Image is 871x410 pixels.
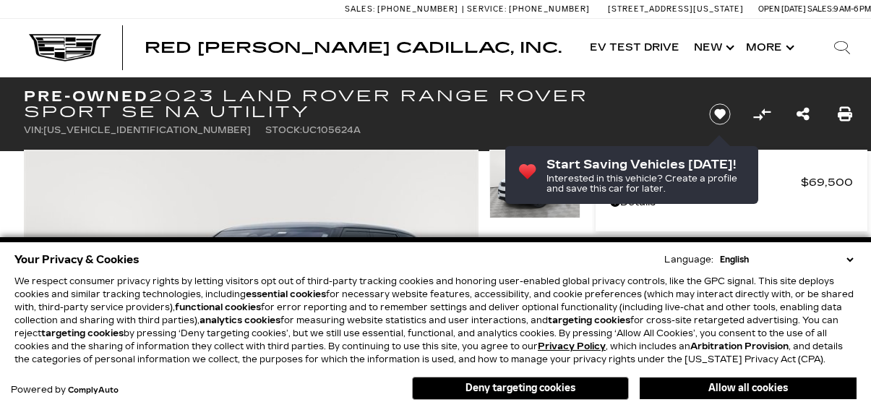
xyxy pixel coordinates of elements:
[145,40,562,55] a: Red [PERSON_NAME] Cadillac, Inc.
[739,19,799,77] button: More
[751,103,773,125] button: Compare Vehicle
[610,172,801,192] span: Red [PERSON_NAME]
[758,4,806,14] span: Open [DATE]
[608,4,744,14] a: [STREET_ADDRESS][US_STATE]
[838,104,852,124] a: Print this Pre-Owned 2023 Land Rover Range Rover Sport SE NA Utility
[704,103,736,126] button: Save vehicle
[302,125,361,135] span: UC105624A
[509,4,590,14] span: [PHONE_NUMBER]
[29,34,101,61] img: Cadillac Dark Logo with Cadillac White Text
[833,4,871,14] span: 9 AM-6 PM
[345,4,375,14] span: Sales:
[807,4,833,14] span: Sales:
[690,341,789,351] strong: Arbitration Provision
[175,302,261,312] strong: functional cookies
[345,5,462,13] a: Sales: [PHONE_NUMBER]
[377,4,458,14] span: [PHONE_NUMBER]
[145,39,562,56] span: Red [PERSON_NAME] Cadillac, Inc.
[462,5,593,13] a: Service: [PHONE_NUMBER]
[467,4,507,14] span: Service:
[664,255,713,264] div: Language:
[14,275,857,366] p: We respect consumer privacy rights by letting visitors opt out of third-party tracking cookies an...
[687,19,739,77] a: New
[41,328,124,338] strong: targeting cookies
[801,172,853,192] span: $69,500
[199,315,280,325] strong: analytics cookies
[246,289,326,299] strong: essential cookies
[797,104,810,124] a: Share this Pre-Owned 2023 Land Rover Range Rover Sport SE NA Utility
[24,87,149,105] strong: Pre-Owned
[11,385,119,395] div: Powered by
[412,377,629,400] button: Deny targeting cookies
[548,315,630,325] strong: targeting cookies
[43,125,251,135] span: [US_VEHICLE_IDENTIFICATION_NUMBER]
[14,249,140,270] span: Your Privacy & Cookies
[24,88,685,120] h1: 2023 Land Rover Range Rover Sport SE NA Utility
[265,125,302,135] span: Stock:
[68,386,119,395] a: ComplyAuto
[538,341,606,351] a: Privacy Policy
[489,150,580,218] img: Used 2023 White Land Rover SE image 1
[716,253,857,266] select: Language Select
[24,125,43,135] span: VIN:
[583,19,687,77] a: EV Test Drive
[610,192,853,213] a: Details
[640,377,857,399] button: Allow all cookies
[610,172,853,192] a: Red [PERSON_NAME] $69,500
